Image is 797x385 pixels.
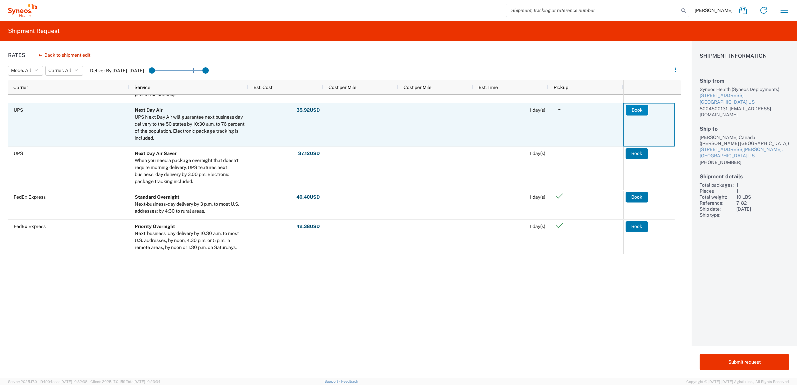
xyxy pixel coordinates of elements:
b: Standard Overnight [135,194,179,200]
button: Book [626,221,648,232]
span: Mode: All [11,67,31,74]
span: Client: 2025.17.0-159f9de [90,380,160,384]
button: Book [626,148,648,159]
a: Feedback [341,379,358,383]
div: [PERSON_NAME] Canada ([PERSON_NAME] [GEOGRAPHIC_DATA]) [700,134,789,146]
button: Book [626,105,648,115]
h1: Shipment Information [700,53,789,66]
button: Book [626,192,648,202]
strong: 40.40 USD [296,194,320,200]
div: When you need a package overnight that doesn't require morning delivery, UPS features next-busine... [135,157,245,185]
span: UPS [14,151,23,156]
div: [PHONE_NUMBER] [700,159,789,165]
div: 8004500131, [EMAIL_ADDRESS][DOMAIN_NAME] [700,106,789,118]
span: 1 day(s) [530,194,545,200]
strong: 42.38 USD [296,223,320,230]
span: Server: 2025.17.0-1194904eeae [8,380,87,384]
button: 37.12USD [298,148,320,159]
h2: Shipment Request [8,27,60,35]
span: FedEx Express [14,194,46,200]
div: Pieces [700,188,734,194]
input: Shipment, tracking or reference number [506,4,679,17]
div: [GEOGRAPHIC_DATA] US [700,153,789,159]
div: [GEOGRAPHIC_DATA] US [700,99,789,106]
button: 40.40USD [296,192,320,202]
div: Reference: [700,200,734,206]
button: 42.38USD [296,221,320,232]
div: 10 LBS [736,194,789,200]
div: 1 [736,182,789,188]
h2: Ship from [700,78,789,84]
span: [DATE] 10:32:38 [60,380,87,384]
div: Next-business-day delivery by 3 p.m. to most U.S. addresses; by 4:30 to rural areas. [135,201,245,215]
button: Back to shipment edit [33,49,96,61]
span: 1 day(s) [530,107,545,113]
strong: 37.12 USD [298,150,320,157]
div: Next-business-day delivery by 10:30 a.m. to most U.S. addresses; by noon, 4:30 p.m. or 5 p.m. in ... [135,230,245,251]
div: [STREET_ADDRESS][PERSON_NAME], [700,146,789,153]
button: 35.92USD [296,105,320,115]
b: Next Day Air Saver [135,151,177,156]
div: Ship date: [700,206,734,212]
div: Ship type: [700,212,734,218]
h1: Rates [8,52,25,58]
b: Priority Overnight [135,224,175,229]
div: 1 [736,188,789,194]
button: Submit request [700,354,789,370]
strong: 35.92 USD [296,107,320,113]
span: Pickup [554,85,568,90]
h2: Ship to [700,126,789,132]
div: [DATE] [736,206,789,212]
button: Carrier: All [45,66,83,76]
span: Copyright © [DATE]-[DATE] Agistix Inc., All Rights Reserved [686,379,789,385]
span: FedEx Express [14,224,46,229]
span: Est. Cost [253,85,272,90]
div: [STREET_ADDRESS] [700,92,789,99]
div: Total packages: [700,182,734,188]
div: Syneos Health (Syneos Deployments) [700,86,789,92]
a: [STREET_ADDRESS][GEOGRAPHIC_DATA] US [700,92,789,105]
h2: Shipment details [700,173,789,180]
div: UPS Next Day Air will guarantee next business day delivery to the 50 states by 10:30 a.m. to 76 p... [135,114,245,142]
div: 7182 [736,200,789,206]
span: Carrier [13,85,28,90]
span: Est. Time [479,85,498,90]
div: Total weight: [700,194,734,200]
span: 1 day(s) [530,151,545,156]
b: Next Day Air [135,107,163,113]
span: Cost per Mile [328,85,356,90]
span: Carrier: All [48,67,71,74]
label: Deliver By [DATE] - [DATE] [90,68,144,74]
span: Service [134,85,150,90]
span: UPS [14,107,23,113]
span: Cost per Mile [404,85,432,90]
a: Support [324,379,341,383]
span: [PERSON_NAME] [695,7,733,13]
button: Mode: All [8,66,43,76]
span: [DATE] 10:23:34 [133,380,160,384]
a: [STREET_ADDRESS][PERSON_NAME],[GEOGRAPHIC_DATA] US [700,146,789,159]
span: 1 day(s) [530,224,545,229]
